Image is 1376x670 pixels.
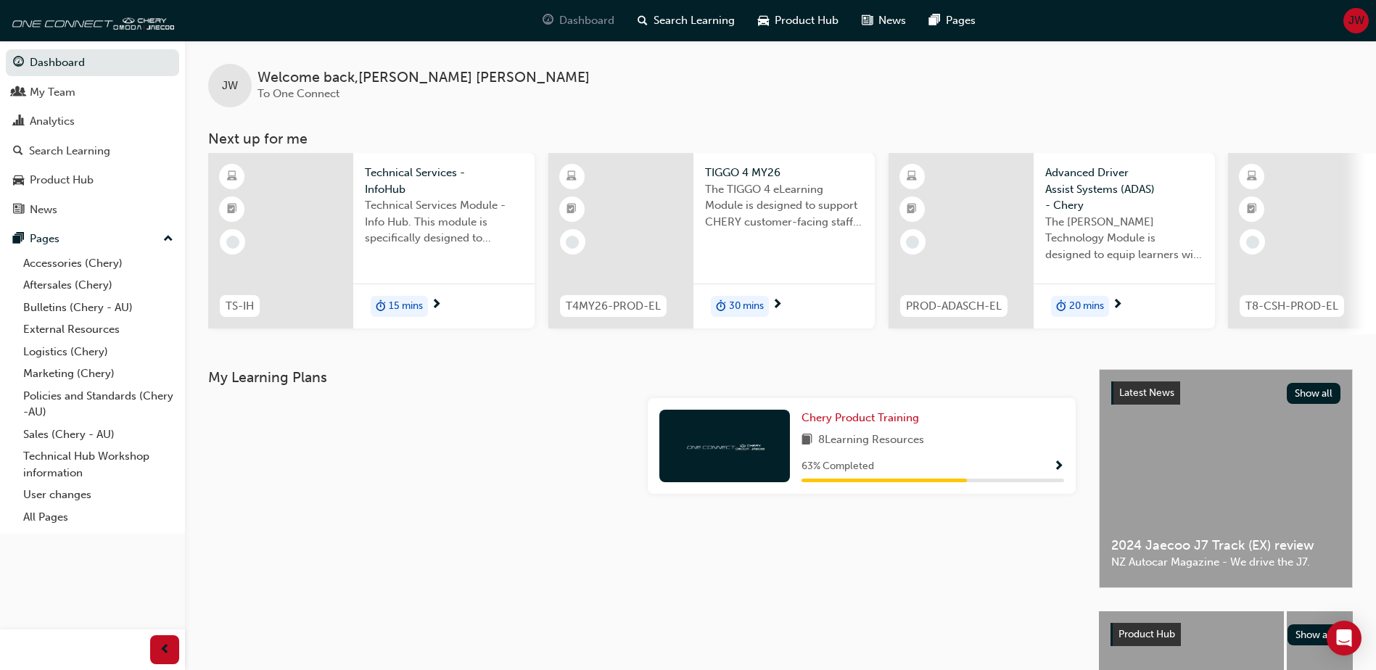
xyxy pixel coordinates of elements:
[654,12,735,29] span: Search Learning
[907,200,917,219] span: booktick-icon
[559,12,614,29] span: Dashboard
[226,236,239,249] span: learningRecordVerb_NONE-icon
[185,131,1376,147] h3: Next up for me
[1118,628,1175,640] span: Product Hub
[13,174,24,187] span: car-icon
[818,431,924,450] span: 8 Learning Resources
[6,49,179,76] a: Dashboard
[567,200,577,219] span: booktick-icon
[889,153,1215,328] a: PROD-ADASCH-ELAdvanced Driver Assist Systems (ADAS) - CheryThe [PERSON_NAME] Technology Module is...
[1111,537,1340,554] span: 2024 Jaecoo J7 Track (EX) review
[1111,554,1340,571] span: NZ Autocar Magazine - We drive the J7.
[1246,236,1259,249] span: learningRecordVerb_NONE-icon
[775,12,839,29] span: Product Hub
[6,197,179,223] a: News
[13,233,24,246] span: pages-icon
[1247,167,1257,186] span: learningResourceType_ELEARNING-icon
[13,86,24,99] span: people-icon
[802,410,925,426] a: Chery Product Training
[1112,299,1123,312] span: next-icon
[716,297,726,316] span: duration-icon
[850,6,918,36] a: news-iconNews
[802,458,874,475] span: 63 % Completed
[389,298,423,315] span: 15 mins
[1045,214,1203,263] span: The [PERSON_NAME] Technology Module is designed to equip learners with essential knowledge about ...
[1245,298,1338,315] span: T8-CSH-PROD-EL
[227,200,237,219] span: booktick-icon
[929,12,940,30] span: pages-icon
[17,252,179,275] a: Accessories (Chery)
[222,78,238,94] span: JW
[6,108,179,135] a: Analytics
[1056,297,1066,316] span: duration-icon
[531,6,626,36] a: guage-iconDashboard
[17,297,179,319] a: Bulletins (Chery - AU)
[226,298,254,315] span: TS-IH
[29,143,110,160] div: Search Learning
[1069,298,1104,315] span: 20 mins
[163,230,173,249] span: up-icon
[6,46,179,226] button: DashboardMy TeamAnalyticsSearch LearningProduct HubNews
[30,202,57,218] div: News
[1111,381,1340,405] a: Latest NewsShow all
[918,6,987,36] a: pages-iconPages
[1327,621,1361,655] div: Open Intercom Messenger
[6,79,179,106] a: My Team
[7,6,174,35] img: oneconnect
[365,197,523,247] span: Technical Services Module - Info Hub. This module is specifically designed to address the require...
[1053,458,1064,476] button: Show Progress
[17,341,179,363] a: Logistics (Chery)
[17,506,179,529] a: All Pages
[685,439,765,452] img: oneconnect
[906,298,1002,315] span: PROD-ADASCH-EL
[907,167,917,186] span: learningResourceType_ELEARNING-icon
[258,70,590,86] span: Welcome back , [PERSON_NAME] [PERSON_NAME]
[13,145,23,158] span: search-icon
[208,369,1076,386] h3: My Learning Plans
[729,298,764,315] span: 30 mins
[626,6,746,36] a: search-iconSearch Learning
[431,299,442,312] span: next-icon
[1287,383,1341,404] button: Show all
[705,165,863,181] span: TIGGO 4 MY26
[1288,624,1342,645] button: Show all
[208,153,535,328] a: TS-IHTechnical Services - InfoHubTechnical Services Module - Info Hub. This module is specificall...
[772,299,783,312] span: next-icon
[1053,460,1064,473] span: Show Progress
[705,181,863,231] span: The TIGGO 4 eLearning Module is designed to support CHERY customer-facing staff with the product ...
[802,431,812,450] span: book-icon
[878,12,906,29] span: News
[227,167,237,186] span: learningResourceType_ELEARNING-icon
[862,12,873,30] span: news-icon
[17,484,179,506] a: User changes
[946,12,976,29] span: Pages
[566,298,661,315] span: T4MY26-PROD-EL
[13,115,24,128] span: chart-icon
[543,12,553,30] span: guage-icon
[258,87,339,100] span: To One Connect
[30,172,94,189] div: Product Hub
[376,297,386,316] span: duration-icon
[365,165,523,197] span: Technical Services - InfoHub
[1119,386,1174,399] span: Latest News
[6,226,179,252] button: Pages
[802,411,919,424] span: Chery Product Training
[566,236,579,249] span: learningRecordVerb_NONE-icon
[17,423,179,446] a: Sales (Chery - AU)
[567,167,577,186] span: learningResourceType_ELEARNING-icon
[17,445,179,484] a: Technical Hub Workshop information
[746,6,850,36] a: car-iconProduct Hub
[1099,369,1353,588] a: Latest NewsShow all2024 Jaecoo J7 Track (EX) reviewNZ Autocar Magazine - We drive the J7.
[17,274,179,297] a: Aftersales (Chery)
[6,167,179,194] a: Product Hub
[6,138,179,165] a: Search Learning
[17,385,179,423] a: Policies and Standards (Chery -AU)
[1343,8,1369,33] button: JW
[1348,12,1364,29] span: JW
[13,57,24,70] span: guage-icon
[13,204,24,217] span: news-icon
[758,12,769,30] span: car-icon
[1045,165,1203,214] span: Advanced Driver Assist Systems (ADAS) - Chery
